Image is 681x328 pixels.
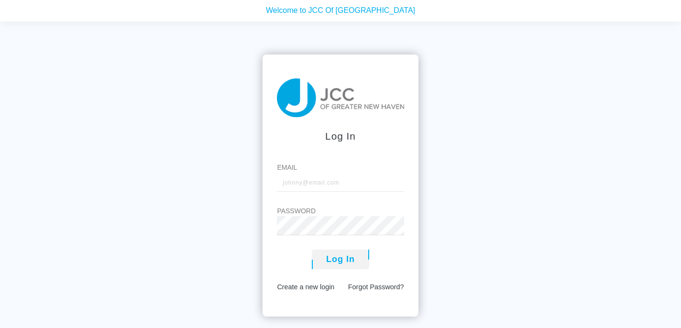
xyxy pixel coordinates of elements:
[277,78,404,118] img: taiji-logo.png
[277,173,404,192] input: johnny@email.com
[277,283,334,291] a: Create a new login
[277,163,404,173] label: Email
[277,129,404,143] div: Log In
[7,2,674,14] p: Welcome to JCC Of [GEOGRAPHIC_DATA]
[348,283,404,291] a: Forgot Password?
[312,250,369,269] button: Log In
[277,206,404,216] label: Password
